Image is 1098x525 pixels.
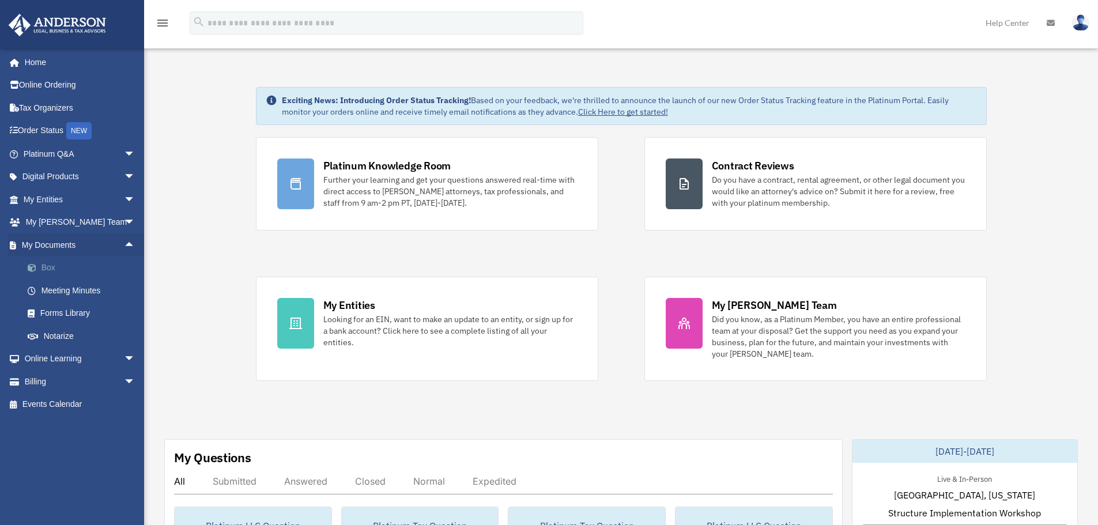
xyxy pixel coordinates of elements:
[156,20,169,30] a: menu
[413,475,445,487] div: Normal
[8,165,153,188] a: Digital Productsarrow_drop_down
[578,107,668,117] a: Click Here to get started!
[193,16,205,28] i: search
[473,475,516,487] div: Expedited
[644,277,987,381] a: My [PERSON_NAME] Team Did you know, as a Platinum Member, you have an entire professional team at...
[323,298,375,312] div: My Entities
[8,348,153,371] a: Online Learningarrow_drop_down
[174,475,185,487] div: All
[8,51,147,74] a: Home
[282,95,471,105] strong: Exciting News: Introducing Order Status Tracking!
[174,449,251,466] div: My Questions
[894,488,1035,502] span: [GEOGRAPHIC_DATA], [US_STATE]
[8,142,153,165] a: Platinum Q&Aarrow_drop_down
[124,348,147,371] span: arrow_drop_down
[8,233,153,256] a: My Documentsarrow_drop_up
[124,370,147,394] span: arrow_drop_down
[8,188,153,211] a: My Entitiesarrow_drop_down
[284,475,327,487] div: Answered
[16,302,153,325] a: Forms Library
[8,96,153,119] a: Tax Organizers
[124,165,147,189] span: arrow_drop_down
[256,277,598,381] a: My Entities Looking for an EIN, want to make an update to an entity, or sign up for a bank accoun...
[256,137,598,231] a: Platinum Knowledge Room Further your learning and get your questions answered real-time with dire...
[8,211,153,234] a: My [PERSON_NAME] Teamarrow_drop_down
[852,440,1077,463] div: [DATE]-[DATE]
[124,142,147,166] span: arrow_drop_down
[8,370,153,393] a: Billingarrow_drop_down
[323,174,577,209] div: Further your learning and get your questions answered real-time with direct access to [PERSON_NAM...
[355,475,386,487] div: Closed
[124,211,147,235] span: arrow_drop_down
[5,14,110,36] img: Anderson Advisors Platinum Portal
[8,119,153,143] a: Order StatusNEW
[712,314,965,360] div: Did you know, as a Platinum Member, you have an entire professional team at your disposal? Get th...
[16,324,153,348] a: Notarize
[282,95,977,118] div: Based on your feedback, we're thrilled to announce the launch of our new Order Status Tracking fe...
[8,74,153,97] a: Online Ordering
[712,158,794,173] div: Contract Reviews
[928,472,1001,484] div: Live & In-Person
[323,158,451,173] div: Platinum Knowledge Room
[16,256,153,280] a: Box
[8,393,153,416] a: Events Calendar
[124,188,147,211] span: arrow_drop_down
[156,16,169,30] i: menu
[66,122,92,139] div: NEW
[16,279,153,302] a: Meeting Minutes
[644,137,987,231] a: Contract Reviews Do you have a contract, rental agreement, or other legal document you would like...
[124,233,147,257] span: arrow_drop_up
[712,298,837,312] div: My [PERSON_NAME] Team
[213,475,256,487] div: Submitted
[888,506,1041,520] span: Structure Implementation Workshop
[323,314,577,348] div: Looking for an EIN, want to make an update to an entity, or sign up for a bank account? Click her...
[1072,14,1089,31] img: User Pic
[712,174,965,209] div: Do you have a contract, rental agreement, or other legal document you would like an attorney's ad...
